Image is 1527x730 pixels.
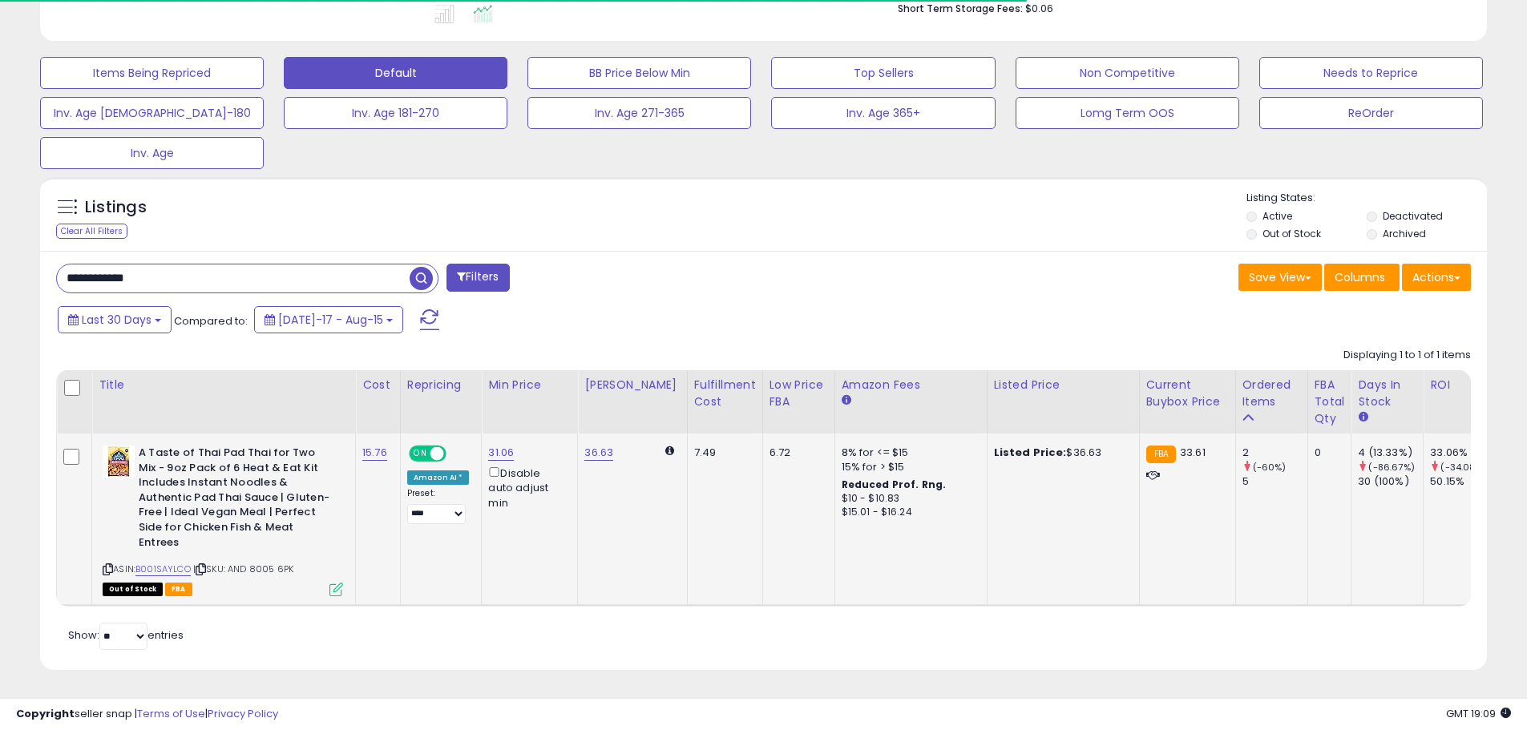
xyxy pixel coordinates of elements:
[1383,209,1443,223] label: Deactivated
[40,137,264,169] button: Inv. Age
[1315,446,1339,460] div: 0
[842,393,851,408] small: Amazon Fees.
[1253,461,1287,474] small: (-60%)
[1146,446,1176,463] small: FBA
[488,377,571,393] div: Min Price
[527,97,751,129] button: Inv. Age 271-365
[1259,57,1483,89] button: Needs to Reprice
[362,377,394,393] div: Cost
[770,377,828,410] div: Low Price FBA
[1016,97,1239,129] button: Lomg Term OOS
[1383,227,1426,240] label: Archived
[842,377,980,393] div: Amazon Fees
[842,478,947,491] b: Reduced Prof. Rng.
[16,707,278,722] div: seller snap | |
[58,306,172,333] button: Last 30 Days
[16,706,75,721] strong: Copyright
[1242,446,1307,460] div: 2
[99,377,349,393] div: Title
[1146,377,1229,410] div: Current Buybox Price
[1242,474,1307,489] div: 5
[174,313,248,329] span: Compared to:
[694,377,756,410] div: Fulfillment Cost
[994,377,1133,393] div: Listed Price
[1358,446,1423,460] div: 4 (13.33%)
[1402,264,1471,291] button: Actions
[770,446,822,460] div: 6.72
[488,445,514,461] a: 31.06
[254,306,403,333] button: [DATE]-17 - Aug-15
[1180,445,1206,460] span: 33.61
[1335,269,1385,285] span: Columns
[1246,191,1487,206] p: Listing States:
[771,97,995,129] button: Inv. Age 365+
[1259,97,1483,129] button: ReOrder
[135,563,191,576] a: B001SAYLCO
[1343,348,1471,363] div: Displaying 1 to 1 of 1 items
[40,97,264,129] button: Inv. Age [DEMOGRAPHIC_DATA]-180
[1358,474,1423,489] div: 30 (100%)
[1324,264,1400,291] button: Columns
[1025,1,1053,16] span: $0.06
[362,445,387,461] a: 15.76
[1016,57,1239,89] button: Non Competitive
[40,57,264,89] button: Items Being Repriced
[898,2,1023,15] b: Short Term Storage Fees:
[1430,377,1489,393] div: ROI
[208,706,278,721] a: Privacy Policy
[842,460,975,474] div: 15% for > $15
[56,224,127,239] div: Clear All Filters
[1446,706,1511,721] span: 2025-09-15 19:09 GMT
[842,492,975,506] div: $10 - $10.83
[1315,377,1345,427] div: FBA Total Qty
[994,445,1067,460] b: Listed Price:
[193,563,293,575] span: | SKU: AND 8005 6PK
[1430,474,1495,489] div: 50.15%
[1440,461,1486,474] small: (-34.08%)
[1262,227,1321,240] label: Out of Stock
[994,446,1127,460] div: $36.63
[1358,410,1367,425] small: Days In Stock.
[444,447,470,461] span: OFF
[584,377,680,393] div: [PERSON_NAME]
[284,97,507,129] button: Inv. Age 181-270
[1262,209,1292,223] label: Active
[1238,264,1322,291] button: Save View
[446,264,509,292] button: Filters
[488,464,565,510] div: Disable auto adjust min
[527,57,751,89] button: BB Price Below Min
[165,583,192,596] span: FBA
[842,506,975,519] div: $15.01 - $16.24
[584,445,613,461] a: 36.63
[137,706,205,721] a: Terms of Use
[85,196,147,219] h5: Listings
[407,488,470,524] div: Preset:
[407,470,470,485] div: Amazon AI *
[407,377,475,393] div: Repricing
[68,627,184,643] span: Show: entries
[82,312,151,328] span: Last 30 Days
[103,446,343,595] div: ASIN:
[103,583,163,596] span: All listings that are currently out of stock and unavailable for purchase on Amazon
[1368,461,1414,474] small: (-86.67%)
[1358,377,1416,410] div: Days In Stock
[694,446,750,460] div: 7.49
[1430,446,1495,460] div: 33.06%
[278,312,383,328] span: [DATE]-17 - Aug-15
[842,446,975,460] div: 8% for <= $15
[771,57,995,89] button: Top Sellers
[410,447,430,461] span: ON
[103,446,135,478] img: 51DgHK6BAfL._SL40_.jpg
[284,57,507,89] button: Default
[1242,377,1301,410] div: Ordered Items
[139,446,333,554] b: A Taste of Thai Pad Thai for Two Mix - 9oz Pack of 6 Heat & Eat Kit Includes Instant Noodles & Au...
